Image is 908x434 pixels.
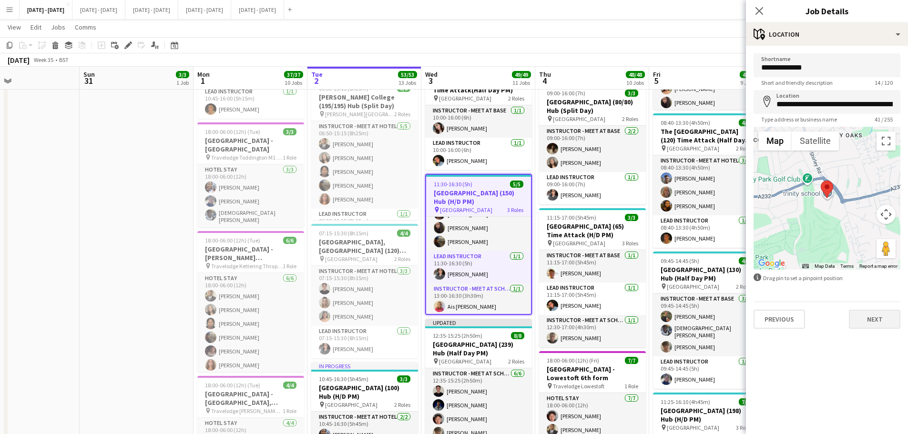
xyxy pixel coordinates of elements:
div: Location [746,23,908,46]
span: 4 [538,75,551,86]
app-job-card: 11:15-17:00 (5h45m)3/3[GEOGRAPHIC_DATA] (65) Time Attack (H/D PM) [GEOGRAPHIC_DATA]3 RolesInstruc... [539,208,646,347]
button: Drag Pegman onto the map to open Street View [877,239,896,258]
span: 3/3 [625,214,638,221]
span: 4/4 [397,230,410,237]
span: [GEOGRAPHIC_DATA] [325,401,377,408]
button: Toggle fullscreen view [877,131,896,151]
div: 10 Jobs [626,79,644,86]
span: 18:00-06:00 (12h) (Tue) [205,237,260,244]
span: 2 Roles [622,115,638,122]
span: 11:15-17:00 (5h45m) [547,214,596,221]
span: Edit [31,23,41,31]
app-card-role: Instructor - Meet at Base3/309:45-14:45 (5h)[PERSON_NAME][DEMOGRAPHIC_DATA][PERSON_NAME][PERSON_N... [653,293,760,356]
div: 1 Job [176,79,189,86]
h3: [GEOGRAPHIC_DATA] (100) Hub (H/D PM) [311,384,418,401]
app-card-role: Lead Instructor1/110:00-16:00 (6h)[PERSON_NAME] [425,138,532,170]
span: [GEOGRAPHIC_DATA] [553,115,605,122]
app-job-card: 09:00-16:00 (7h)3/3[GEOGRAPHIC_DATA] (80/80) Hub (Split Day) [GEOGRAPHIC_DATA]2 RolesInstructor -... [539,84,646,204]
button: Map camera controls [877,205,896,224]
span: 3/3 [397,375,410,383]
span: [GEOGRAPHIC_DATA] [439,358,491,365]
div: 10 Jobs [285,79,303,86]
span: View [8,23,21,31]
span: 07:15-15:30 (8h15m) [319,230,368,237]
button: Keyboard shortcuts [802,263,809,270]
button: [DATE] - [DATE] [20,0,72,19]
span: 31 [82,75,95,86]
a: Open this area in Google Maps (opens a new window) [756,257,787,270]
app-card-role: Lead Instructor1/109:45-14:45 (5h)[PERSON_NAME] [653,356,760,389]
h3: [GEOGRAPHIC_DATA] - [GEOGRAPHIC_DATA], [GEOGRAPHIC_DATA] [197,390,304,407]
h3: [GEOGRAPHIC_DATA] (130) Hub (Half Day PM) [653,265,760,283]
app-job-card: 09:45-14:45 (5h)4/4[GEOGRAPHIC_DATA] (130) Hub (Half Day PM) [GEOGRAPHIC_DATA]2 RolesInstructor -... [653,252,760,389]
span: Comms [75,23,96,31]
span: 09:00-16:00 (7h) [547,90,585,97]
span: 2 Roles [508,358,524,365]
div: Updated [425,319,532,326]
span: 3 [424,75,438,86]
span: [GEOGRAPHIC_DATA] [667,145,719,152]
span: 3 Roles [507,206,523,213]
span: 7/7 [739,398,752,405]
button: Next [849,310,900,329]
span: 1 Role [624,383,638,390]
app-job-card: 06:50-15:15 (8h25m)6/6[PERSON_NAME] College (195/195) Hub (Split Day) [PERSON_NAME][GEOGRAPHIC_DA... [311,79,418,220]
span: 08:40-13:30 (4h50m) [661,119,710,126]
app-card-role: Instructor - Meet at School1/113:00-16:30 (3h30m)Ais [PERSON_NAME] [426,283,531,316]
div: 10:00-16:00 (6h)2/2[GEOGRAPHIC_DATA] (60) Time Attack(Half Day PM) [GEOGRAPHIC_DATA]2 RolesInstru... [425,63,532,170]
h3: [GEOGRAPHIC_DATA] - Lowestoft 6th form [539,365,646,382]
span: 49/49 [512,71,531,78]
button: Previous [754,310,805,329]
span: 53/53 [398,71,417,78]
button: Show street map [758,131,792,151]
h3: [GEOGRAPHIC_DATA] (150) Hub (H/D PM) [426,189,531,206]
span: 3 Roles [622,240,638,247]
span: Short and friendly description [754,79,840,86]
app-card-role: Instructor - Meet at Hotel3/307:15-15:30 (8h15m)[PERSON_NAME][PERSON_NAME][PERSON_NAME] [311,266,418,326]
span: 1 Role [283,262,296,270]
h3: [GEOGRAPHIC_DATA] - [PERSON_NAME][GEOGRAPHIC_DATA] [197,245,304,262]
app-job-card: 07:15-15:30 (8h15m)4/4[GEOGRAPHIC_DATA], [GEOGRAPHIC_DATA] (120) Hub [GEOGRAPHIC_DATA]2 RolesInst... [311,224,418,358]
app-card-role: Hotel Stay3/318:00-06:00 (12h)[PERSON_NAME][PERSON_NAME][DEMOGRAPHIC_DATA][PERSON_NAME] [197,164,304,227]
span: 11:25-16:10 (4h45m) [661,398,710,405]
div: 9 Jobs [740,79,758,86]
app-job-card: 18:00-06:00 (12h) (Tue)3/3[GEOGRAPHIC_DATA] - [GEOGRAPHIC_DATA] Travelodge Toddington M1 Southbou... [197,122,304,227]
span: Travelodge Toddington M1 Southbound [211,154,283,161]
span: 3/3 [625,90,638,97]
h3: [GEOGRAPHIC_DATA] (198) Hub (H/D PM) [653,406,760,424]
span: Fri [653,70,661,79]
span: 18:00-06:00 (12h) (Fri) [547,357,599,364]
span: 7/7 [625,357,638,364]
span: 4/4 [739,257,752,264]
h3: [GEOGRAPHIC_DATA] (80/80) Hub (Split Day) [539,98,646,115]
app-job-card: 11:30-16:30 (5h)5/5[GEOGRAPHIC_DATA] (150) Hub (H/D PM) [GEOGRAPHIC_DATA]3 RolesInstructor - Meet... [425,174,532,315]
div: In progress [311,362,418,370]
h3: Job Details [746,5,908,17]
span: [GEOGRAPHIC_DATA] [667,424,719,431]
span: Tue [311,70,323,79]
span: 4/4 [739,119,752,126]
app-card-role: Lead Instructor1/111:30-16:30 (5h)[PERSON_NAME] [426,251,531,283]
span: Thu [539,70,551,79]
app-job-card: 08:40-13:30 (4h50m)4/4The [GEOGRAPHIC_DATA] (120) Time Attack (Half Day AM) [GEOGRAPHIC_DATA]2 Ro... [653,113,760,248]
h3: [GEOGRAPHIC_DATA] - [GEOGRAPHIC_DATA] [197,136,304,153]
app-card-role: Lead Instructor1/106:50-15:15 (8h25m) [311,209,418,241]
h3: The [GEOGRAPHIC_DATA] (120) Time Attack (Half Day AM) [653,127,760,144]
span: 2 Roles [394,401,410,408]
app-card-role: Lead Instructor1/111:15-17:00 (5h45m)[PERSON_NAME] [539,283,646,315]
span: 18:00-06:00 (12h) (Tue) [205,128,260,135]
app-card-role: Lead Instructor1/110:45-16:00 (5h15m)[PERSON_NAME] [197,86,304,119]
span: Week 35 [31,56,55,63]
div: BST [59,56,69,63]
button: [DATE] - [DATE] [231,0,284,19]
button: [DATE] - [DATE] [72,0,125,19]
span: 37/37 [284,71,303,78]
span: [GEOGRAPHIC_DATA] [439,95,491,102]
app-card-role: Instructor - Meet at Base2/209:00-16:00 (7h)[PERSON_NAME][PERSON_NAME] [539,126,646,172]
